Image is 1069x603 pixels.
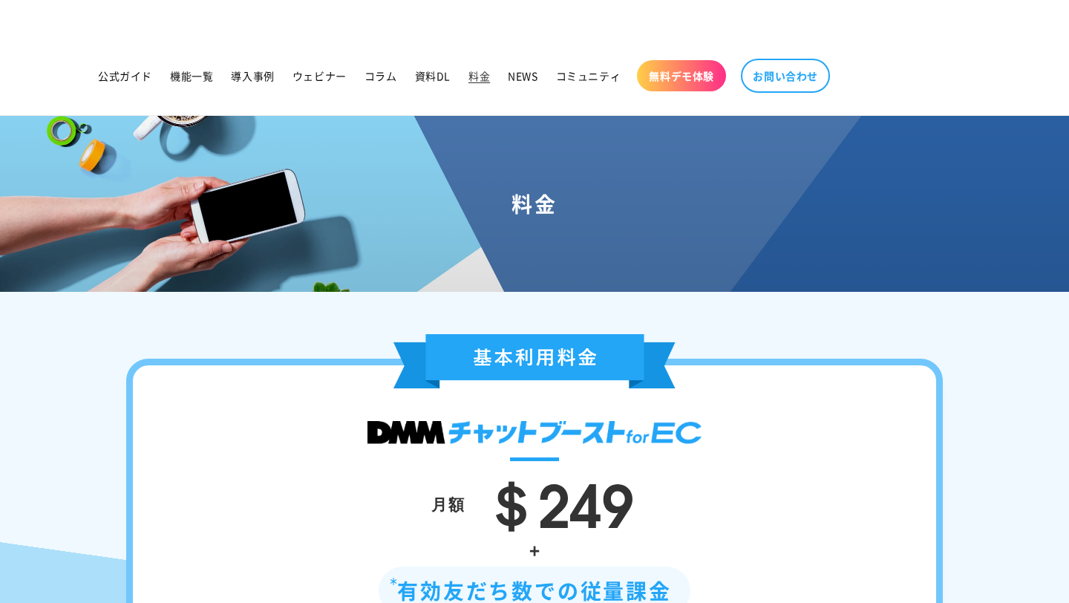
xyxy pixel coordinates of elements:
span: 無料デモ体験 [649,69,714,82]
a: NEWS [499,60,546,91]
div: + [177,534,892,566]
span: コミュニティ [556,69,621,82]
img: 基本利用料金 [393,334,676,388]
a: ウェビナー [284,60,356,91]
a: 導入事例 [222,60,283,91]
span: 公式ガイド [98,69,152,82]
a: 機能一覧 [161,60,222,91]
span: NEWS [508,69,537,82]
a: 公式ガイド [89,60,161,91]
a: コミュニティ [547,60,630,91]
a: コラム [356,60,406,91]
div: 月額 [431,489,465,518]
h1: 料金 [18,190,1051,217]
span: 導入事例 [231,69,274,82]
a: 無料デモ体験 [637,60,726,91]
a: 料金 [460,60,499,91]
a: お問い合わせ [741,59,830,93]
span: 資料DL [415,69,451,82]
img: DMMチャットブースト [367,421,702,444]
span: 料金 [468,69,490,82]
a: 資料DL [406,60,460,91]
span: 機能一覧 [170,69,213,82]
span: ＄249 [481,457,634,544]
span: コラム [364,69,397,82]
span: ウェビナー [292,69,347,82]
span: お問い合わせ [753,69,818,82]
